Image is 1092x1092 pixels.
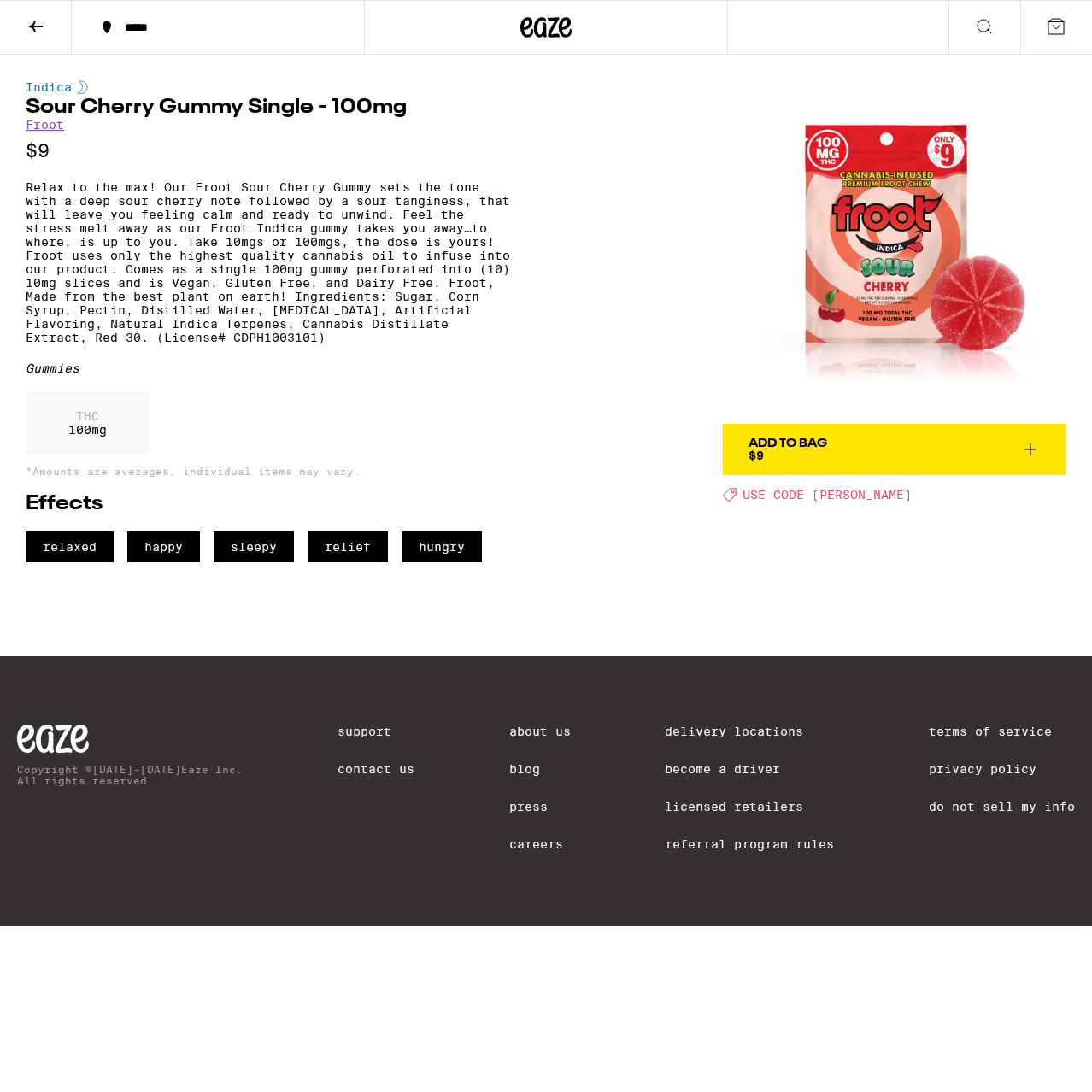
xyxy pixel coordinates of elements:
[26,531,114,562] span: relaxed
[509,725,571,738] a: About Us
[743,488,912,502] span: USE CODE [PERSON_NAME]
[26,80,518,94] div: Indica
[17,764,243,786] p: Copyright © [DATE]-[DATE] Eaze Inc. All rights reserved.
[338,762,414,776] a: Contact Us
[509,800,571,813] a: Press
[402,531,482,562] span: hungry
[26,118,64,132] a: Froot
[78,80,88,94] img: indicaColor.svg
[665,762,834,776] a: Become a Driver
[26,494,518,514] h2: Effects
[723,424,1066,475] button: Add To Bag$9
[665,800,834,813] a: Licensed Retailers
[68,409,107,423] p: THC
[338,725,414,738] a: Support
[214,531,294,562] span: sleepy
[127,531,200,562] span: happy
[26,361,518,375] div: Gummies
[509,837,571,851] a: Careers
[509,762,571,776] a: Blog
[749,437,827,449] div: Add To Bag
[665,837,834,851] a: Referral Program Rules
[26,466,518,477] p: *Amounts are averages, individual items may vary.
[308,531,388,562] span: relief
[26,392,150,454] div: 100 mg
[929,725,1075,738] a: Terms of Service
[929,762,1075,776] a: Privacy Policy
[26,97,518,118] h1: Sour Cherry Gummy Single - 100mg
[929,800,1075,813] a: Do Not Sell My Info
[665,725,834,738] a: Delivery Locations
[26,140,518,161] p: $9
[723,80,1066,424] img: Froot - Sour Cherry Gummy Single - 100mg
[749,449,764,462] span: $9
[26,180,518,344] p: Relax to the max! Our Froot Sour Cherry Gummy sets the tone with a deep sour cherry note followed...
